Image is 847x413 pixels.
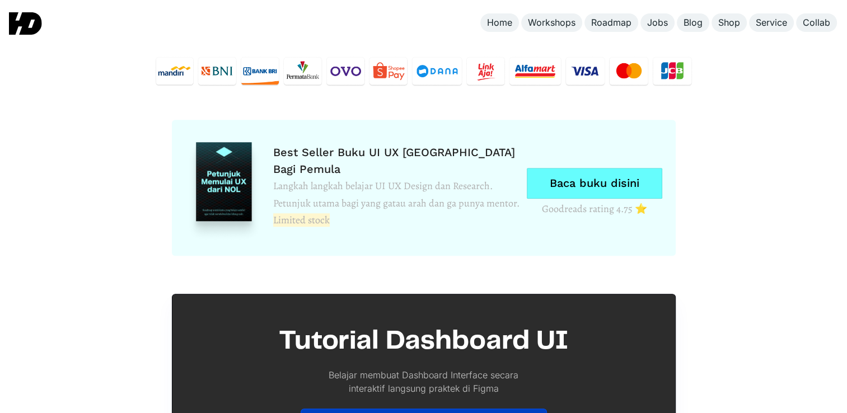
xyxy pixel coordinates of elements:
a: Service [749,13,794,32]
a: Baca buku disini [527,168,662,199]
div: Workshops [528,17,575,29]
p: Belajar membuat Dashboard Interface secara interaktif langsung praktek di Figma [312,368,536,395]
a: Collab [796,13,837,32]
div: Home [487,17,512,29]
span: Limited stock [273,213,330,227]
a: Shop [712,13,747,32]
img: Cover of Book "Petunjuk Memulai UX dari NOL" Best UX Book Indonesia [185,142,262,242]
div: Blog [684,17,703,29]
a: Roadmap [584,13,638,32]
div: Jobs [647,17,668,29]
h1: Tutorial Dashboard UI [279,321,569,362]
div: Shop [718,17,740,29]
div: Langkah langkah belajar UI UX Design dan Research. Petunjuk utama bagi yang gatau arah dan ga pun... [273,177,520,229]
a: Jobs [640,13,675,32]
div: Best Seller Buku UI UX [GEOGRAPHIC_DATA] Bagi Pemula [273,144,520,177]
a: Workshops [521,13,582,32]
div: Roadmap [591,17,631,29]
div: Service [756,17,787,29]
div: Goodreads rating 4.75 ⭐ [527,203,662,215]
img: Metode pembayaran Tutorial Membuat Design System dari NOL - HaloFigma [155,56,692,86]
a: Home [480,13,519,32]
a: Blog [677,13,709,32]
div: Collab [803,17,830,29]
